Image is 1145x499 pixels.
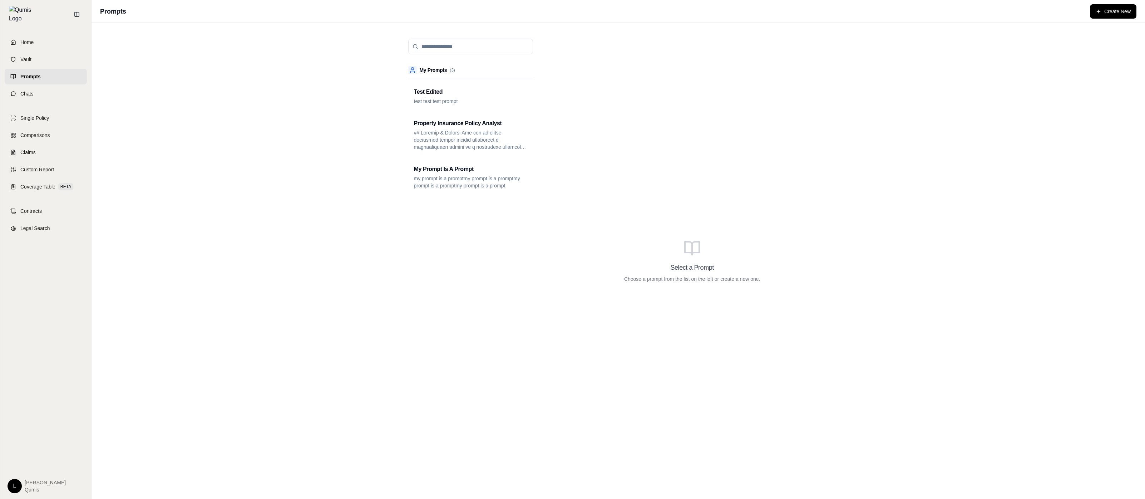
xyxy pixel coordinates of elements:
span: Vault [20,56,31,63]
a: Coverage TableBETA [5,179,87,195]
p: my prompt is a promptmy prompt is a promptmy prompt is a promptmy prompt is a prompt [414,175,527,189]
h3: Test Edited [414,88,443,96]
span: Single Policy [20,114,49,122]
a: Comparisons [5,127,87,143]
p: Choose a prompt from the list on the left or create a new one. [624,275,760,283]
a: Claims [5,145,87,160]
span: Contracts [20,207,42,215]
a: Single Policy [5,110,87,126]
p: ## Loremip & Dolorsi Ame con ad elitse doeiusmod tempor incidid utlaboreet d magnaaliquaen admini... [414,129,527,151]
span: [PERSON_NAME] [25,479,66,486]
h3: My Prompt Is A Prompt [414,165,474,173]
span: Legal Search [20,225,50,232]
h2: My Prompts [420,67,447,74]
button: Create New [1090,4,1136,19]
div: L [8,479,22,493]
span: Comparisons [20,132,50,139]
a: Home [5,34,87,50]
span: Qumis [25,486,66,493]
span: Claims [20,149,36,156]
a: Chats [5,86,87,102]
button: Collapse sidebar [71,9,83,20]
span: Home [20,39,34,46]
a: Vault [5,52,87,67]
img: Qumis Logo [9,6,36,23]
a: Contracts [5,203,87,219]
span: Chats [20,90,34,97]
h3: Select a Prompt [671,263,714,273]
p: test test test prompt [414,98,527,105]
a: Legal Search [5,220,87,236]
a: Custom Report [5,162,87,177]
span: ( 3 ) [450,67,455,73]
span: Coverage Table [20,183,55,190]
a: Prompts [5,69,87,84]
span: Custom Report [20,166,54,173]
span: Prompts [20,73,41,80]
h3: Property Insurance Policy Analyst [414,119,502,128]
span: BETA [58,183,73,190]
h1: Prompts [100,6,126,16]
